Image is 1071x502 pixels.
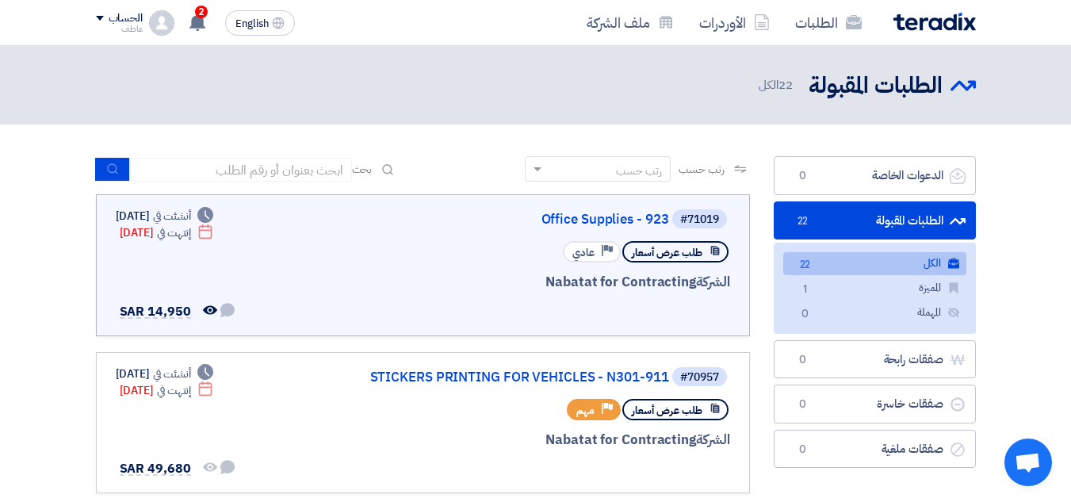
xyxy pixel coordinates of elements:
[120,382,214,399] div: [DATE]
[195,6,208,18] span: 2
[349,430,730,450] div: Nabatat for Contracting
[116,208,214,224] div: [DATE]
[794,213,813,229] span: 22
[120,224,214,241] div: [DATE]
[352,161,373,178] span: بحث
[120,459,191,478] span: SAR 49,680
[349,272,730,293] div: Nabatat for Contracting
[796,282,815,298] span: 1
[778,76,793,94] span: 22
[130,158,352,182] input: ابحث بعنوان أو رقم الطلب
[809,71,943,102] h2: الطلبات المقبولة
[120,302,191,321] span: SAR 14,950
[157,382,191,399] span: إنتهت في
[1004,439,1052,486] a: Open chat
[109,12,143,25] div: الحساب
[153,208,191,224] span: أنشئت في
[794,397,813,412] span: 0
[696,272,730,292] span: الشركة
[632,403,702,418] span: طلب عرض أسعار
[796,306,815,323] span: 0
[149,10,174,36] img: profile_test.png
[680,214,719,225] div: #71019
[783,252,966,275] a: الكل
[96,25,143,33] div: عاطف
[574,4,687,41] a: ملف الشركة
[153,366,191,382] span: أنشئت في
[116,366,214,382] div: [DATE]
[774,201,976,240] a: الطلبات المقبولة22
[680,372,719,383] div: #70957
[782,4,874,41] a: الطلبات
[679,161,724,178] span: رتب حسب
[759,76,795,94] span: الكل
[794,352,813,368] span: 0
[225,10,295,36] button: English
[616,163,662,179] div: رتب حسب
[774,385,976,423] a: صفقات خاسرة0
[783,277,966,300] a: المميزة
[794,442,813,458] span: 0
[774,340,976,379] a: صفقات رابحة0
[235,18,269,29] span: English
[576,403,595,418] span: مهم
[572,245,595,260] span: عادي
[352,370,669,385] a: STICKERS PRINTING FOR VEHICLES - N301-911
[893,13,976,31] img: Teradix logo
[157,224,191,241] span: إنتهت في
[352,213,669,227] a: Office Supplies - 923
[794,168,813,184] span: 0
[796,257,815,274] span: 22
[774,430,976,469] a: صفقات ملغية0
[783,301,966,324] a: المهملة
[632,245,702,260] span: طلب عرض أسعار
[774,156,976,195] a: الدعوات الخاصة0
[696,430,730,450] span: الشركة
[687,4,782,41] a: الأوردرات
